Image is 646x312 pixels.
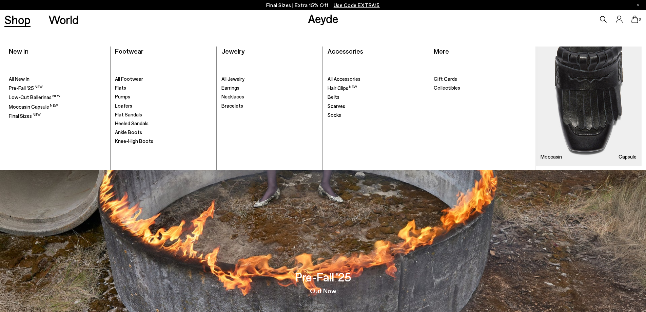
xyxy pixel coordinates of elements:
a: Pumps [115,93,212,100]
span: Earrings [221,85,239,91]
span: Belts [328,94,339,100]
span: 0 [638,18,642,21]
a: Socks [328,112,425,118]
span: Final Sizes [9,113,41,119]
span: Collectibles [434,85,460,91]
span: Hair Clips [328,85,357,91]
a: Knee-High Boots [115,138,212,145]
span: Ankle Boots [115,129,142,135]
a: Bracelets [221,103,318,109]
span: Scarves [328,103,345,109]
span: Bracelets [221,103,243,109]
a: More [434,47,449,55]
img: Mobile_e6eede4d-78b8-4bd1-ae2a-4197e375e133_900x.jpg [536,47,642,166]
a: Pre-Fall '25 [9,85,106,92]
a: Footwear [115,47,143,55]
span: Knee-High Boots [115,138,153,144]
span: Pumps [115,93,130,99]
a: Accessories [328,47,363,55]
a: Scarves [328,103,425,110]
a: Shop [4,14,31,25]
a: Moccasin Capsule [9,103,106,110]
span: All Accessories [328,76,360,82]
h3: Pre-Fall '25 [295,271,351,283]
span: Flat Sandals [115,111,142,117]
a: New In [9,47,28,55]
span: Navigate to /collections/ss25-final-sizes [334,2,380,8]
a: Final Sizes [9,112,106,120]
a: Hair Clips [328,85,425,92]
a: Heeled Sandals [115,120,212,127]
a: Low-Cut Ballerinas [9,94,106,101]
h3: Moccasin [541,154,562,159]
a: All Accessories [328,76,425,82]
span: Moccasin Capsule [9,104,58,110]
a: Necklaces [221,93,318,100]
a: Flats [115,85,212,91]
p: Final Sizes | Extra 15% Off [266,1,380,10]
h3: Capsule [619,154,637,159]
a: All Jewelry [221,76,318,82]
span: All New In [9,76,30,82]
a: Out Now [310,287,336,294]
a: All New In [9,76,106,82]
a: Loafers [115,103,212,109]
span: Pre-Fall '25 [9,85,43,91]
span: Necklaces [221,93,244,99]
a: Earrings [221,85,318,91]
span: All Jewelry [221,76,244,82]
a: Moccasin Capsule [536,47,642,166]
span: Gift Cards [434,76,457,82]
a: Flat Sandals [115,111,212,118]
span: Low-Cut Ballerinas [9,94,60,100]
a: Gift Cards [434,76,531,82]
a: Belts [328,94,425,100]
a: Jewelry [221,47,244,55]
a: All Footwear [115,76,212,82]
a: Collectibles [434,85,531,91]
span: Flats [115,85,126,91]
span: Heeled Sandals [115,120,149,126]
span: All Footwear [115,76,143,82]
a: World [48,14,79,25]
a: 0 [631,16,638,23]
a: Aeyde [308,11,338,25]
a: Ankle Boots [115,129,212,136]
span: Loafers [115,103,132,109]
span: Socks [328,112,341,118]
